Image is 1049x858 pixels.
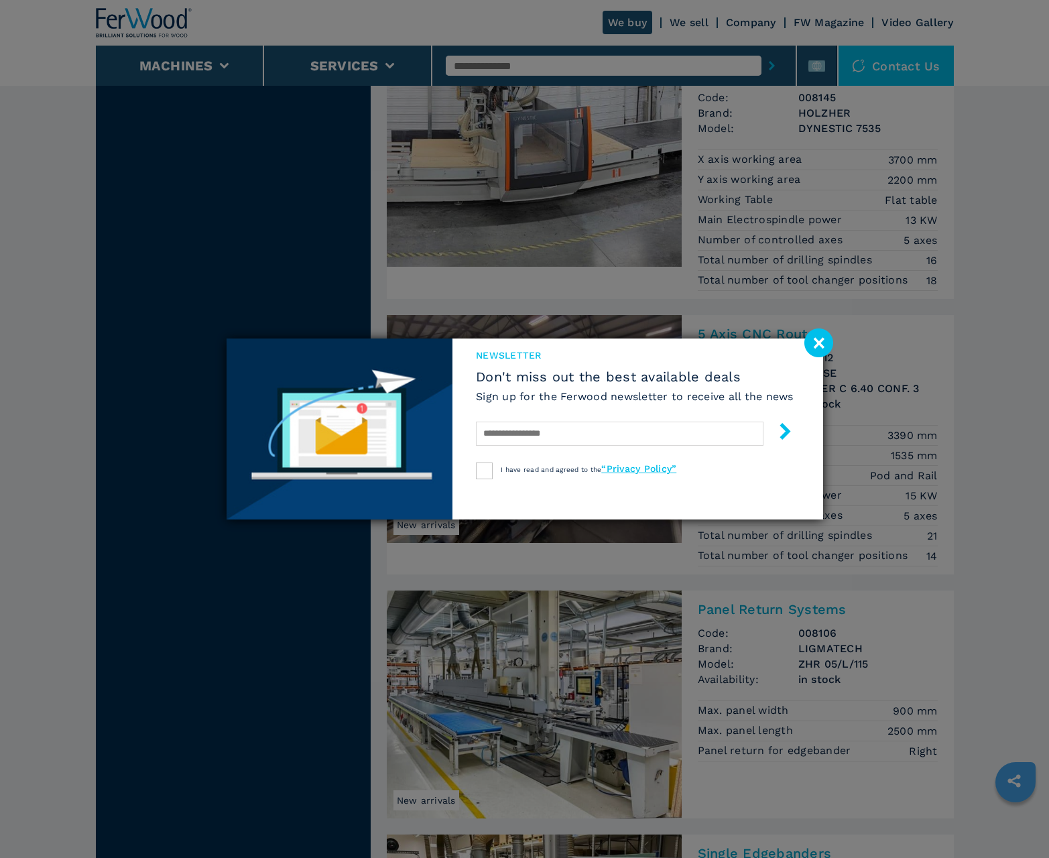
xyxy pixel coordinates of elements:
[501,466,676,473] span: I have read and agreed to the
[601,463,676,474] a: “Privacy Policy”
[227,339,453,519] img: Newsletter image
[476,369,794,385] span: Don't miss out the best available deals
[763,418,794,449] button: submit-button
[476,349,794,362] span: newsletter
[476,389,794,404] h6: Sign up for the Ferwood newsletter to receive all the news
